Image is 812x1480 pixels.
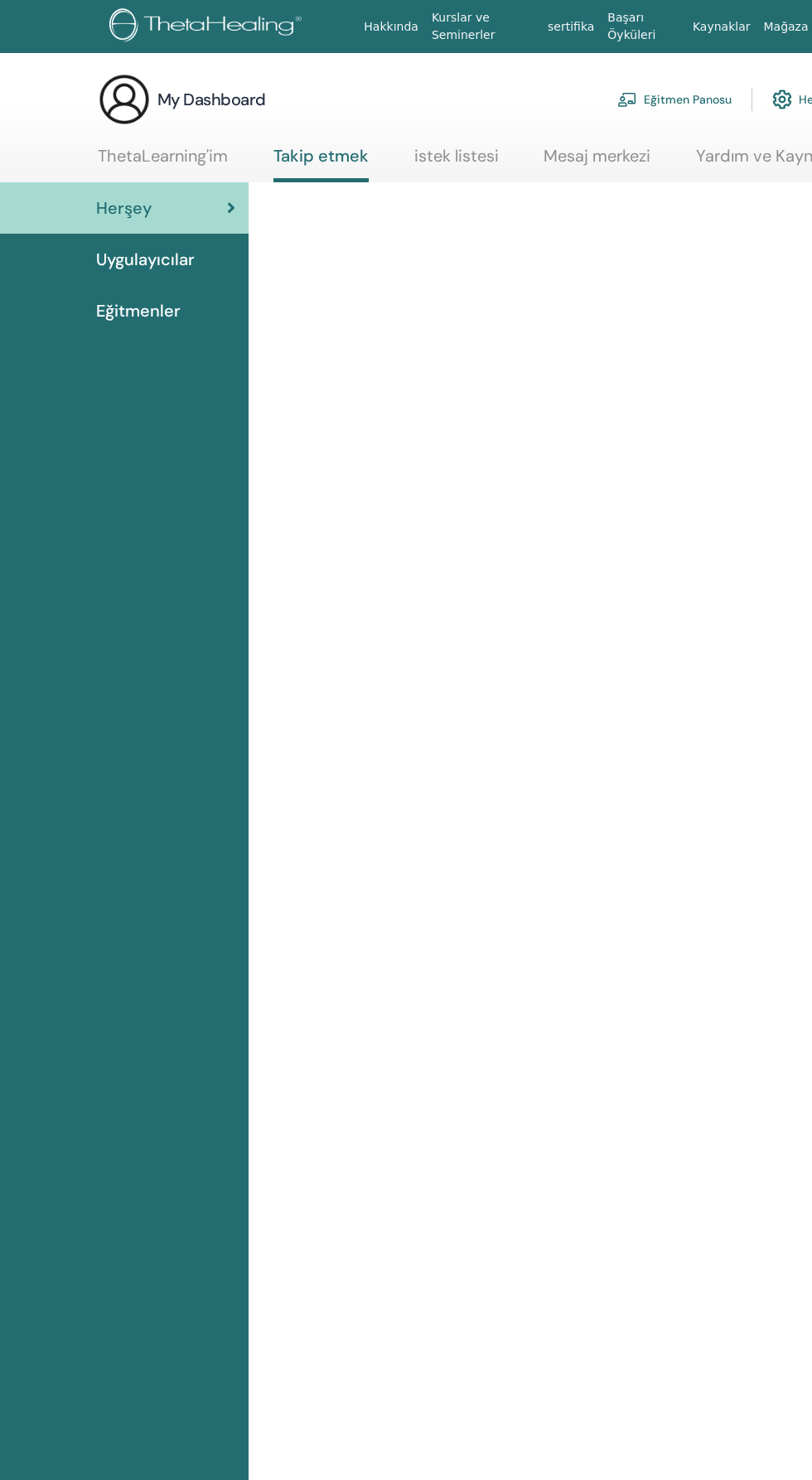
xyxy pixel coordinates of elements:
[414,146,499,178] a: istek listesi
[98,146,228,178] a: ThetaLearning'im
[544,146,650,178] a: Mesaj merkezi
[109,8,307,46] img: logo.png
[686,12,757,42] a: Kaynaklar
[772,85,792,114] img: cog.svg
[541,12,601,42] a: sertifika
[96,298,181,323] span: Eğitmenler
[357,12,425,42] a: Hakkında
[157,88,266,111] h3: My Dashboard
[98,73,151,126] img: generic-user-icon.jpg
[617,92,637,107] img: chalkboard-teacher.svg
[273,146,369,182] a: Takip etmek
[601,2,686,51] a: Başarı Öyküleri
[617,81,732,118] a: Eğitmen Panosu
[96,196,152,220] span: Herşey
[425,2,541,51] a: Kurslar ve Seminerler
[96,247,195,272] span: Uygulayıcılar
